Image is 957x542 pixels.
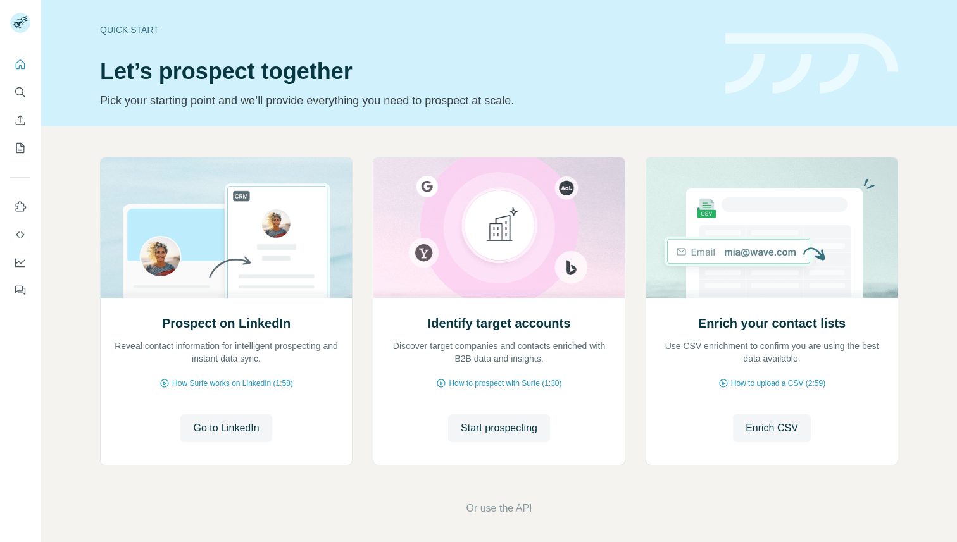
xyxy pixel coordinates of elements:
[428,314,571,332] h2: Identify target accounts
[725,33,898,94] img: banner
[10,195,30,218] button: Use Surfe on LinkedIn
[180,414,272,442] button: Go to LinkedIn
[461,421,537,436] span: Start prospecting
[10,137,30,159] button: My lists
[172,378,293,389] span: How Surfe works on LinkedIn (1:58)
[746,421,798,436] span: Enrich CSV
[10,81,30,104] button: Search
[162,314,291,332] h2: Prospect on LinkedIn
[698,314,846,332] h2: Enrich your contact lists
[10,279,30,302] button: Feedback
[10,251,30,274] button: Dashboard
[646,157,898,298] img: Enrich your contact lists
[10,53,30,76] button: Quick start
[100,92,710,109] p: Pick your starting point and we’ll provide everything you need to prospect at scale.
[659,340,885,365] p: Use CSV enrichment to confirm you are using the best data available.
[449,378,561,389] span: How to prospect with Surfe (1:30)
[731,378,825,389] span: How to upload a CSV (2:59)
[386,340,612,365] p: Discover target companies and contacts enriched with B2B data and insights.
[733,414,811,442] button: Enrich CSV
[10,109,30,132] button: Enrich CSV
[100,23,710,36] div: Quick start
[10,223,30,246] button: Use Surfe API
[373,157,625,298] img: Identify target accounts
[193,421,259,436] span: Go to LinkedIn
[100,59,710,84] h1: Let’s prospect together
[100,157,353,298] img: Prospect on LinkedIn
[466,501,532,516] button: Or use the API
[113,340,339,365] p: Reveal contact information for intelligent prospecting and instant data sync.
[448,414,550,442] button: Start prospecting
